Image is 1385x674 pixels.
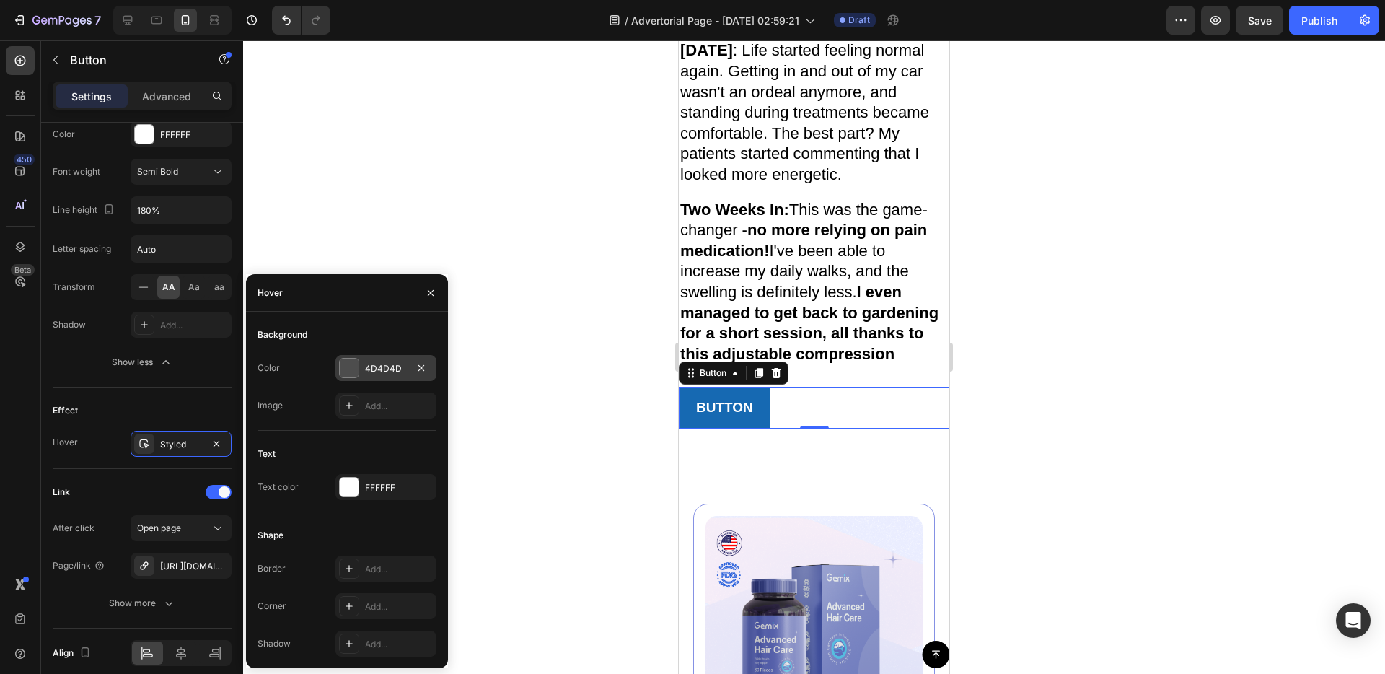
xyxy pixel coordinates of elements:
[109,596,176,610] div: Show more
[272,6,330,35] div: Undo/Redo
[94,12,101,29] p: 7
[142,89,191,104] p: Advanced
[137,166,178,177] span: Semi Bold
[160,560,228,573] div: [URL][DOMAIN_NAME]
[365,481,433,494] div: FFFFFF
[258,637,291,650] div: Shadow
[53,404,78,417] div: Effect
[131,515,232,541] button: Open page
[214,281,224,294] span: aa
[160,128,228,141] div: FFFFFF
[53,201,118,220] div: Line height
[848,14,870,27] span: Draft
[53,590,232,616] button: Show more
[137,522,181,533] span: Open page
[11,264,35,276] div: Beta
[258,529,283,542] div: Shape
[53,318,86,331] div: Shadow
[162,281,175,294] span: AA
[53,486,70,499] div: Link
[258,481,299,494] div: Text color
[53,644,94,663] div: Align
[258,447,276,460] div: Text
[70,51,193,69] p: Button
[258,286,283,299] div: Hover
[365,362,407,375] div: 4D4D4D
[631,13,799,28] span: Advertorial Page - [DATE] 02:59:21
[258,399,283,412] div: Image
[1248,14,1272,27] span: Save
[6,6,107,35] button: 7
[365,638,433,651] div: Add...
[131,236,231,262] input: Auto
[112,355,173,369] div: Show less
[131,197,231,223] input: Auto
[258,600,286,613] div: Corner
[53,436,78,449] div: Hover
[160,438,202,451] div: Styled
[365,400,433,413] div: Add...
[365,600,433,613] div: Add...
[53,281,95,294] div: Transform
[625,13,628,28] span: /
[1236,6,1283,35] button: Save
[131,159,232,185] button: Semi Bold
[1301,13,1337,28] div: Publish
[258,328,307,341] div: Background
[53,242,111,255] div: Letter spacing
[188,281,200,294] span: Aa
[1336,603,1371,638] div: Open Intercom Messenger
[53,559,105,572] div: Page/link
[365,563,433,576] div: Add...
[1289,6,1350,35] button: Publish
[53,128,75,141] div: Color
[71,89,112,104] p: Settings
[53,349,232,375] button: Show less
[258,362,280,375] div: Color
[258,562,286,575] div: Border
[14,154,35,165] div: 450
[679,40,949,674] iframe: Design area
[160,319,228,332] div: Add...
[53,165,100,178] div: Font weight
[53,522,94,535] div: After click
